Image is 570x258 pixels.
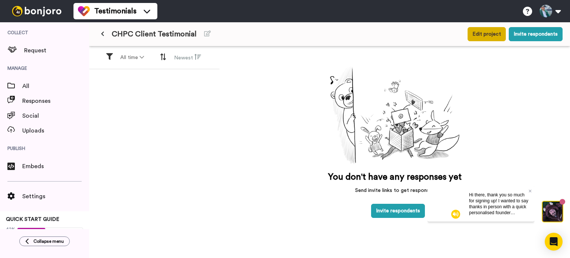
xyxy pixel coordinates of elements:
button: Edit project [468,27,506,41]
button: All time [116,51,148,64]
div: Open Intercom Messenger [545,233,563,251]
p: You don't have any responses yet [328,171,462,183]
span: Embeds [22,162,89,171]
img: bj-logo-header-white.svg [9,6,65,16]
img: c638375f-eacb-431c-9714-bd8d08f708a7-1584310529.jpg [1,1,21,22]
span: Settings [22,192,89,201]
span: Responses [22,97,89,105]
p: Send invite links to get responses [328,187,462,194]
button: Collapse menu [19,236,70,246]
span: Hi there, thank you so much for signing up! I wanted to say thanks in person with a quick persona... [42,6,101,77]
span: Social [22,111,89,120]
button: Newest [170,50,206,65]
span: QUICK START GUIDE [6,217,59,222]
img: mute-white.svg [24,24,33,33]
button: Invite respondents [509,27,563,41]
span: CHPC Client Testimonial [112,29,197,39]
span: 42% [6,226,16,232]
img: tm-color.svg [78,5,90,17]
span: Uploads [22,126,89,135]
span: Collapse menu [33,238,64,244]
span: All [22,82,89,91]
button: Invite respondents [371,204,425,218]
span: Testimonials [94,6,137,16]
span: Request [24,46,89,55]
img: joro-surprise.png [324,61,466,168]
